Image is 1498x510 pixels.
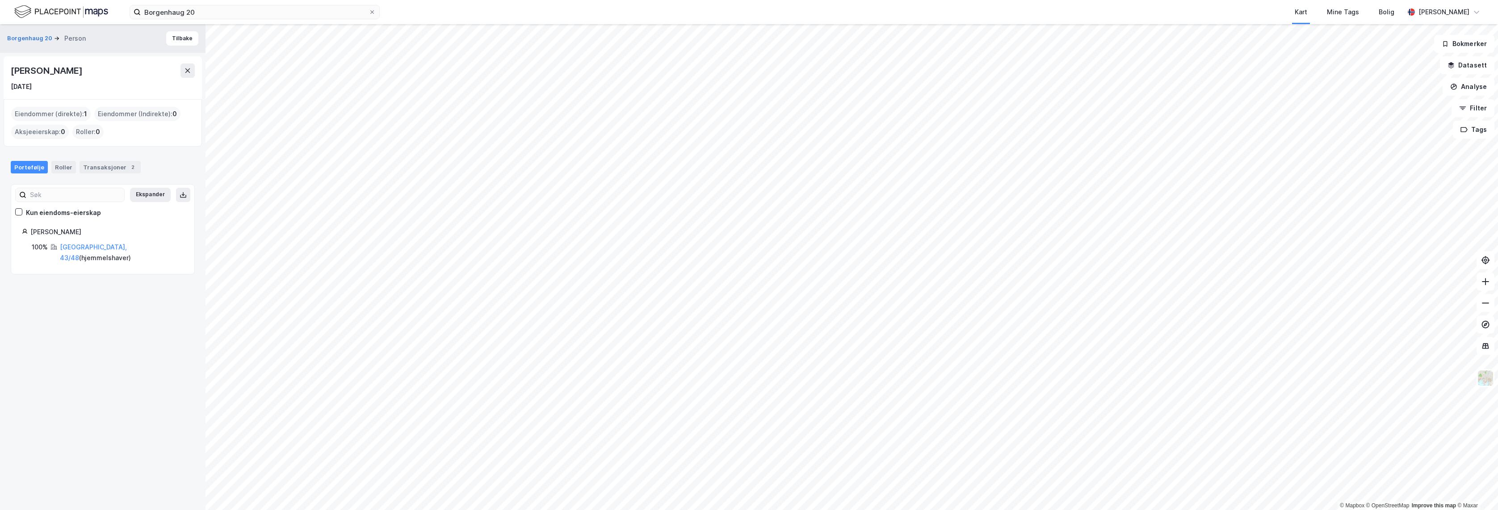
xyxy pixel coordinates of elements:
[1412,502,1456,509] a: Improve this map
[130,188,171,202] button: Ekspander
[61,126,65,137] span: 0
[7,34,54,43] button: Borgenhaug 20
[166,31,198,46] button: Tilbake
[64,33,86,44] div: Person
[128,163,137,172] div: 2
[1477,370,1494,387] img: Z
[1440,56,1494,74] button: Datasett
[84,109,87,119] span: 1
[1453,467,1498,510] div: Kontrollprogram for chat
[1452,99,1494,117] button: Filter
[11,81,32,92] div: [DATE]
[72,125,104,139] div: Roller :
[30,227,184,237] div: [PERSON_NAME]
[94,107,180,121] div: Eiendommer (Indirekte) :
[1434,35,1494,53] button: Bokmerker
[11,63,84,78] div: [PERSON_NAME]
[26,207,101,218] div: Kun eiendoms-eierskap
[1453,467,1498,510] iframe: Chat Widget
[141,5,369,19] input: Søk på adresse, matrikkel, gårdeiere, leietakere eller personer
[1340,502,1364,509] a: Mapbox
[1443,78,1494,96] button: Analyse
[60,242,184,263] div: ( hjemmelshaver )
[26,188,124,202] input: Søk
[1366,502,1410,509] a: OpenStreetMap
[11,125,69,139] div: Aksjeeierskap :
[51,161,76,173] div: Roller
[1453,121,1494,139] button: Tags
[11,107,91,121] div: Eiendommer (direkte) :
[60,243,127,261] a: [GEOGRAPHIC_DATA], 43/48
[1418,7,1469,17] div: [PERSON_NAME]
[1379,7,1394,17] div: Bolig
[14,4,108,20] img: logo.f888ab2527a4732fd821a326f86c7f29.svg
[96,126,100,137] span: 0
[80,161,141,173] div: Transaksjoner
[32,242,48,253] div: 100%
[11,161,48,173] div: Portefølje
[1327,7,1359,17] div: Mine Tags
[172,109,177,119] span: 0
[1295,7,1307,17] div: Kart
